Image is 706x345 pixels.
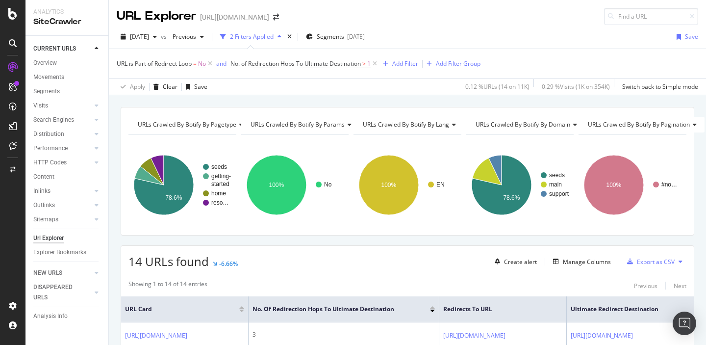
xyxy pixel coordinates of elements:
[165,194,182,201] text: 78.6%
[549,181,562,188] text: main
[130,32,149,41] span: 2025 Sep. 17th
[117,79,145,95] button: Apply
[230,59,361,68] span: No. of Redirection Hops To Ultimate Destination
[230,32,274,41] div: 2 Filters Applied
[423,58,480,70] button: Add Filter Group
[117,29,161,45] button: [DATE]
[33,247,101,258] a: Explorer Bookmarks
[549,256,611,267] button: Manage Columns
[504,258,537,266] div: Create alert
[33,58,101,68] a: Overview
[33,158,67,168] div: HTTP Codes
[136,117,251,133] h4: URLs Crawled By Botify By pagetype
[273,14,279,21] div: arrow-right-arrow-left
[33,72,101,82] a: Movements
[169,32,196,41] span: Previous
[33,214,92,225] a: Sitemaps
[674,282,686,290] div: Next
[33,186,50,196] div: Inlinks
[33,311,68,321] div: Analysis Info
[33,44,92,54] a: CURRENT URLS
[606,182,622,188] text: 100%
[117,59,192,68] span: URL is Part of Redirect Loop
[476,120,570,129] span: URLs Crawled By Botify By domain
[194,82,207,91] div: Save
[33,214,58,225] div: Sitemaps
[198,57,206,71] span: No
[125,331,187,341] a: [URL][DOMAIN_NAME]
[673,29,698,45] button: Save
[436,59,480,68] div: Add Filter Group
[623,254,675,269] button: Export as CSV
[33,143,68,154] div: Performance
[491,254,537,269] button: Create alert
[211,181,229,187] text: started
[362,59,366,68] span: >
[211,173,231,180] text: getting-
[33,86,60,97] div: Segments
[33,72,64,82] div: Movements
[317,32,344,41] span: Segments
[465,82,529,91] div: 0.12 % URLs ( 14 on 11K )
[219,260,238,268] div: -6.66%
[443,331,505,341] a: [URL][DOMAIN_NAME]
[33,58,57,68] div: Overview
[33,172,101,182] a: Content
[33,268,62,278] div: NEW URLS
[443,305,548,314] span: Redirects to URL
[586,117,705,133] h4: URLs Crawled By Botify By pagination
[579,142,686,228] svg: A chart.
[637,258,675,266] div: Export as CSV
[33,282,83,303] div: DISAPPEARED URLS
[33,44,76,54] div: CURRENT URLS
[252,330,435,339] div: 3
[661,181,677,188] text: #no…
[588,120,690,129] span: URLs Crawled By Botify By pagination
[33,129,64,139] div: Distribution
[353,142,461,228] svg: A chart.
[269,182,284,188] text: 100%
[252,305,415,314] span: No. of Redirection Hops To Ultimate Destination
[392,59,418,68] div: Add Filter
[466,142,574,228] svg: A chart.
[302,29,369,45] button: Segments[DATE]
[251,120,345,129] span: URLs Crawled By Botify By params
[33,186,92,196] a: Inlinks
[216,29,285,45] button: 2 Filters Applied
[634,280,657,292] button: Previous
[33,143,92,154] a: Performance
[33,200,55,211] div: Outlinks
[211,190,226,197] text: home
[33,268,92,278] a: NEW URLS
[33,200,92,211] a: Outlinks
[211,163,227,170] text: seeds
[33,115,92,125] a: Search Engines
[324,181,332,188] text: No
[128,142,236,228] svg: A chart.
[33,233,64,243] div: Url Explorer
[363,120,449,129] span: URLs Crawled By Botify By lang
[211,199,228,206] text: reso…
[161,32,169,41] span: vs
[249,117,359,133] h4: URLs Crawled By Botify By params
[33,311,101,321] a: Analysis Info
[182,79,207,95] button: Save
[33,115,74,125] div: Search Engines
[216,59,227,68] div: and
[503,194,520,201] text: 78.6%
[33,158,92,168] a: HTTP Codes
[169,29,208,45] button: Previous
[673,312,696,335] div: Open Intercom Messenger
[361,117,464,133] h4: URLs Crawled By Botify By lang
[474,117,585,133] h4: URLs Crawled By Botify By domain
[33,8,101,16] div: Analytics
[436,181,445,188] text: EN
[381,182,397,188] text: 100%
[33,16,101,27] div: SiteCrawler
[604,8,698,25] input: Find a URL
[33,101,92,111] a: Visits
